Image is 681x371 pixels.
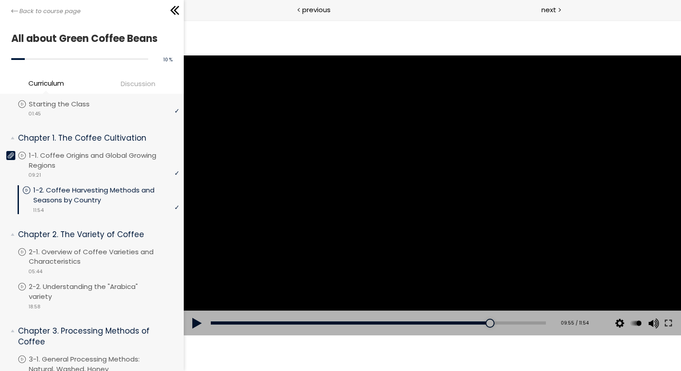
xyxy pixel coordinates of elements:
h1: All about Green Coffee Beans [11,30,168,47]
span: previous [302,5,331,15]
span: 01:45 [28,110,41,118]
span: 09:21 [28,171,41,179]
button: Video quality [429,291,443,316]
p: Chapter 2. The Variety of Coffee [18,229,173,240]
a: Back to course page [11,7,81,16]
p: 1-2. Coffee Harvesting Methods and Seasons by Country [33,185,179,205]
p: Chapter 1. The Coffee Cultivation [18,133,173,144]
span: 11:54 [33,206,44,214]
span: 10 % [163,56,173,63]
p: 1-1. Coffee Origins and Global Growing Regions [29,151,179,170]
span: next [541,5,556,15]
button: Volume [462,291,475,316]
button: Play back rate [445,291,459,316]
span: Discussion [121,78,155,89]
p: 2-1. Overview of Coffee Varieties and Characteristics [29,247,179,267]
p: Starting the Class [29,99,108,109]
div: Change playback rate [444,291,460,316]
div: 09:55 / 11:54 [370,300,405,307]
span: 05:44 [28,268,42,275]
span: Back to course page [19,7,81,16]
p: Chapter 3. Processing Methods of Coffee [18,325,173,348]
span: Curriculum [28,78,64,88]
